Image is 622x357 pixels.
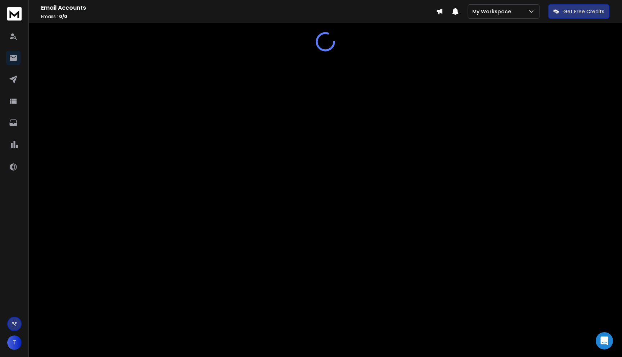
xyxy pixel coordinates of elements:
[548,4,609,19] button: Get Free Credits
[59,13,67,19] span: 0 / 0
[563,8,604,15] p: Get Free Credits
[41,4,436,12] h1: Email Accounts
[596,332,613,349] div: Open Intercom Messenger
[7,335,22,350] button: T
[7,7,22,21] img: logo
[41,14,436,19] p: Emails :
[472,8,514,15] p: My Workspace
